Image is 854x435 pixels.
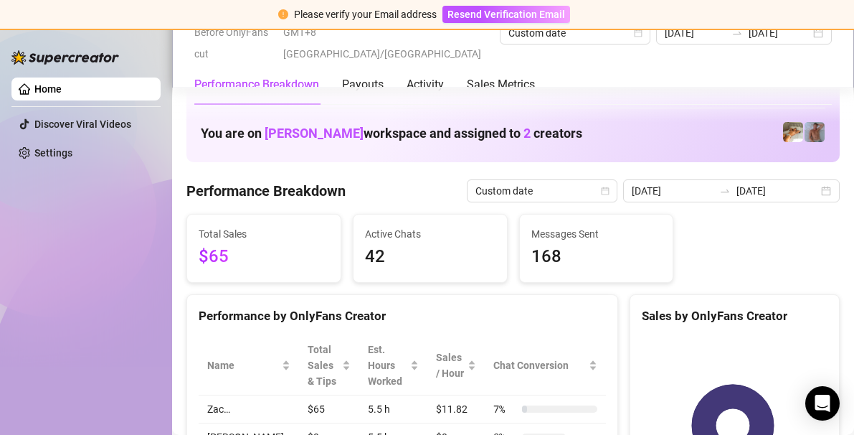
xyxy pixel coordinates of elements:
img: Zac [783,122,803,142]
div: Sales by OnlyFans Creator [642,307,827,326]
span: Chat Conversion [493,357,586,373]
a: Home [34,83,62,95]
div: Please verify your Email address [294,6,437,22]
th: Sales / Hour [427,336,485,396]
span: 42 [365,243,495,271]
a: Settings [34,147,72,159]
input: Start date [665,25,726,41]
td: 5.5 h [359,396,427,424]
th: Chat Conversion [485,336,606,396]
span: to [719,185,731,197]
span: Custom date [475,180,609,202]
button: Resend Verification Email [442,6,570,23]
div: Performance Breakdown [194,76,319,93]
div: Activity [407,76,444,93]
span: Messages Sent [531,226,662,242]
div: Sales Metrics [467,76,535,93]
span: Sales / Hour [436,350,465,381]
span: [PERSON_NAME] [265,126,364,141]
td: $65 [299,396,359,424]
div: Performance by OnlyFans Creator [199,307,606,326]
div: Est. Hours Worked [368,342,407,389]
img: Joey [805,122,825,142]
span: to [731,27,743,39]
th: Total Sales & Tips [299,336,359,396]
a: Discover Viral Videos [34,118,131,130]
span: Total Sales & Tips [308,342,339,389]
span: Name [207,357,279,373]
span: calendar [634,29,642,37]
span: GMT+8 [GEOGRAPHIC_DATA]/[GEOGRAPHIC_DATA] [283,22,491,65]
span: Total Sales [199,226,329,242]
h4: Performance Breakdown [186,181,346,201]
div: Payouts [342,76,384,93]
span: $65 [199,243,329,271]
span: swap-right [719,185,731,197]
input: Start date [632,183,713,199]
td: Zac… [199,396,299,424]
span: Custom date [508,22,642,44]
span: swap-right [731,27,743,39]
span: Active Chats [365,226,495,242]
span: Resend Verification Email [447,9,565,20]
th: Name [199,336,299,396]
td: $11.82 [427,396,485,424]
input: End date [736,183,818,199]
span: calendar [601,187,609,195]
span: 7 % [493,401,516,417]
span: exclamation-circle [278,9,288,19]
h1: You are on workspace and assigned to creators [201,126,582,141]
div: Open Intercom Messenger [805,386,840,421]
span: 2 [523,126,531,141]
img: logo-BBDzfeDw.svg [11,50,119,65]
span: Before OnlyFans cut [194,22,275,65]
input: End date [749,25,810,41]
span: 168 [531,243,662,271]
